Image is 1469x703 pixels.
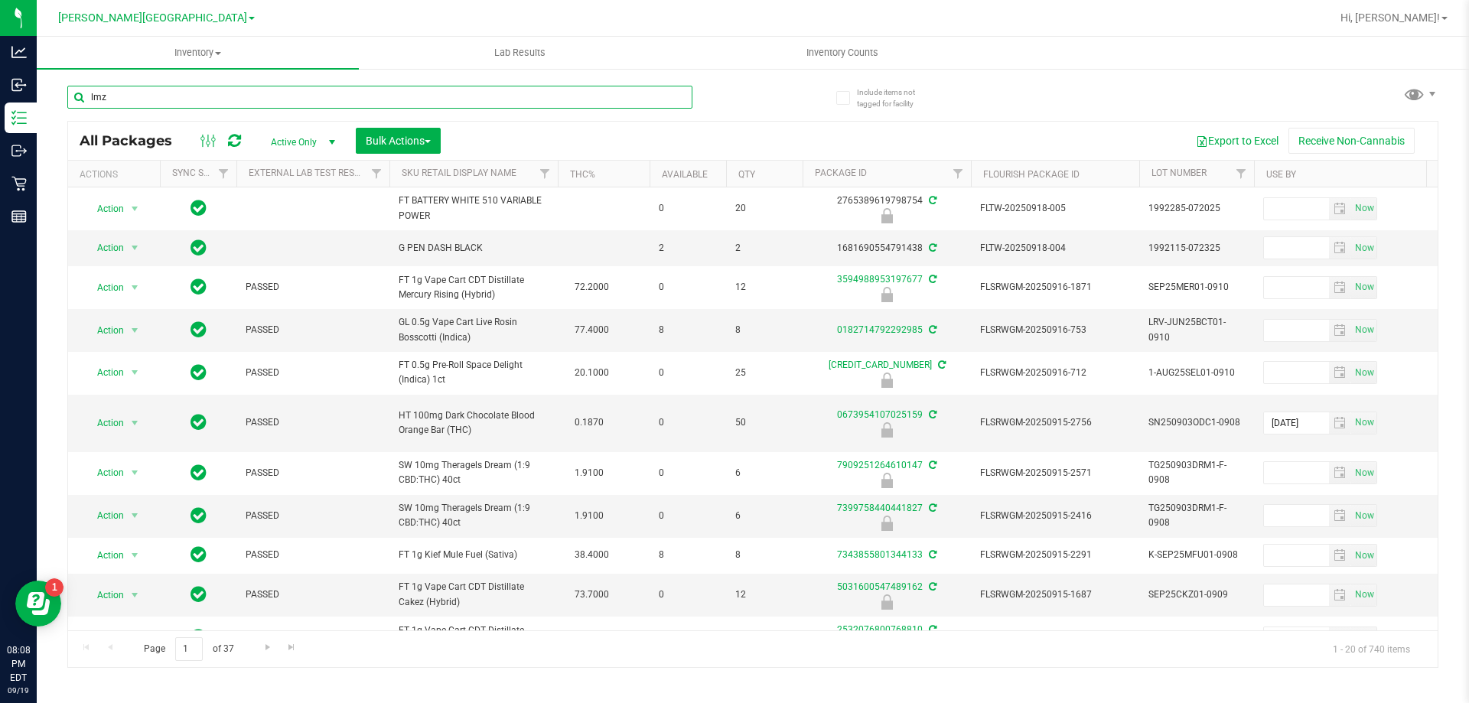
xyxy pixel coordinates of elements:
[837,549,923,560] a: 7343855801344133
[837,274,923,285] a: 3594988953197677
[1148,501,1245,530] span: TG250903DRM1-F-0908
[567,505,611,527] span: 1.9100
[125,362,145,383] span: select
[567,627,617,649] span: 73.7000
[1351,320,1376,341] span: select
[249,168,369,178] a: External Lab Test Result
[1329,505,1351,526] span: select
[927,195,936,206] span: Sync from Compliance System
[125,412,145,434] span: select
[659,466,717,480] span: 0
[927,460,936,470] span: Sync from Compliance System
[980,241,1130,255] span: FLTW-20250918-004
[662,169,708,180] a: Available
[246,366,380,380] span: PASSED
[399,358,549,387] span: FT 0.5g Pre-Roll Space Delight (Indica) 1ct
[1329,545,1351,566] span: select
[83,362,125,383] span: Action
[800,473,973,488] div: Newly Received
[125,505,145,526] span: select
[83,462,125,483] span: Action
[15,581,61,627] iframe: Resource center
[659,241,717,255] span: 2
[1321,637,1422,660] span: 1 - 20 of 740 items
[399,273,549,302] span: FT 1g Vape Cart CDT Distillate Mercury Rising (Hybrid)
[800,516,973,531] div: Newly Received
[1351,276,1377,298] span: Set Current date
[927,409,936,420] span: Sync from Compliance System
[980,415,1130,430] span: FLSRWGM-20250915-2756
[1329,237,1351,259] span: select
[980,366,1130,380] span: FLSRWGM-20250916-712
[11,77,27,93] inline-svg: Inbound
[191,505,207,526] span: In Sync
[11,110,27,125] inline-svg: Inventory
[837,460,923,470] a: 7909251264610147
[570,169,595,180] a: THC%
[191,362,207,383] span: In Sync
[1351,197,1377,220] span: Set Current date
[37,46,359,60] span: Inventory
[1351,505,1376,526] span: select
[735,241,793,255] span: 2
[980,548,1130,562] span: FLSRWGM-20250915-2291
[980,466,1130,480] span: FLSRWGM-20250915-2571
[399,501,549,530] span: SW 10mg Theragels Dream (1:9 CBD:THC) 40ct
[1329,584,1351,606] span: select
[1351,505,1377,527] span: Set Current date
[837,624,923,635] a: 2532076800768810
[837,581,923,592] a: 5031600547489162
[659,509,717,523] span: 0
[1148,280,1245,295] span: SEP25MER01-0910
[927,581,936,592] span: Sync from Compliance System
[131,637,246,661] span: Page of 37
[1329,627,1351,649] span: select
[567,544,617,566] span: 38.4000
[659,548,717,562] span: 8
[399,458,549,487] span: SW 10mg Theragels Dream (1:9 CBD:THC) 40ct
[1351,412,1377,434] span: Set Current date
[58,11,247,24] span: [PERSON_NAME][GEOGRAPHIC_DATA]
[800,287,973,302] div: Newly Received
[1148,241,1245,255] span: 1992115-072325
[1351,237,1376,259] span: select
[125,584,145,606] span: select
[927,324,936,335] span: Sync from Compliance System
[1329,412,1351,434] span: select
[83,505,125,526] span: Action
[359,37,681,69] a: Lab Results
[735,280,793,295] span: 12
[1351,545,1376,566] span: select
[735,509,793,523] span: 6
[172,168,231,178] a: Sync Status
[1329,362,1351,383] span: select
[567,584,617,606] span: 73.7000
[246,415,380,430] span: PASSED
[83,545,125,566] span: Action
[659,280,717,295] span: 0
[1351,412,1376,434] span: select
[659,201,717,216] span: 0
[1351,627,1376,649] span: select
[125,237,145,259] span: select
[1148,366,1245,380] span: 1-AUG25SEL01-0910
[1351,545,1377,567] span: Set Current date
[399,580,549,609] span: FT 1g Vape Cart CDT Distillate Cakez (Hybrid)
[857,86,933,109] span: Include items not tagged for facility
[1329,198,1351,220] span: select
[1186,128,1288,154] button: Export to Excel
[1288,128,1415,154] button: Receive Non-Cannabis
[191,584,207,605] span: In Sync
[281,637,303,658] a: Go to the last page
[735,587,793,602] span: 12
[927,549,936,560] span: Sync from Compliance System
[366,135,431,147] span: Bulk Actions
[533,161,558,187] a: Filter
[246,548,380,562] span: PASSED
[83,584,125,606] span: Action
[936,360,946,370] span: Sync from Compliance System
[837,503,923,513] a: 7399758440441827
[786,46,899,60] span: Inventory Counts
[800,194,973,223] div: 2765389619798754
